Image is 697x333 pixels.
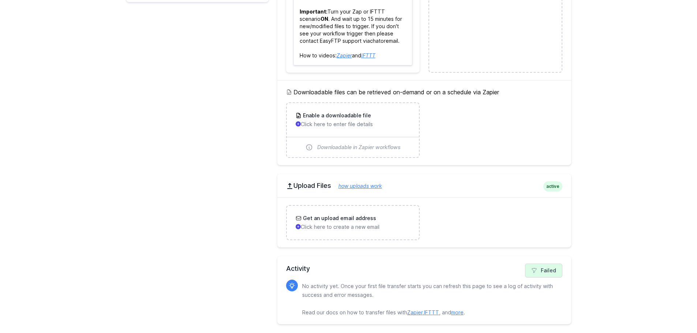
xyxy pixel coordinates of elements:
b: Important: [300,8,327,15]
a: IFTTT [424,309,439,315]
a: email [386,38,398,44]
h3: Enable a downloadable file [301,112,371,119]
p: Click here to create a new email [296,223,410,231]
a: Get an upload email address Click here to create a new email [287,206,419,239]
h5: Downloadable files can be retrieved on-demand or on a schedule via Zapier [286,88,562,97]
a: Zapier [337,52,352,58]
p: Click here to enter file details [296,121,410,128]
a: Enable a downloadable file Click here to enter file details Downloadable in Zapier workflows [287,103,419,157]
h3: Get an upload email address [301,215,376,222]
span: Downloadable in Zapier workflows [317,144,401,151]
a: more [451,309,464,315]
span: active [543,181,562,192]
h2: Upload Files [286,181,562,190]
a: IFTTT [361,52,375,58]
p: No activity yet. Once your first file transfer starts you can refresh this page to see a log of a... [302,282,557,317]
h2: Activity [286,264,562,274]
a: Failed [525,264,562,277]
a: Zapier [407,309,423,315]
a: how uploads work [331,183,382,189]
a: chat [370,38,381,44]
b: ON [321,16,328,22]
